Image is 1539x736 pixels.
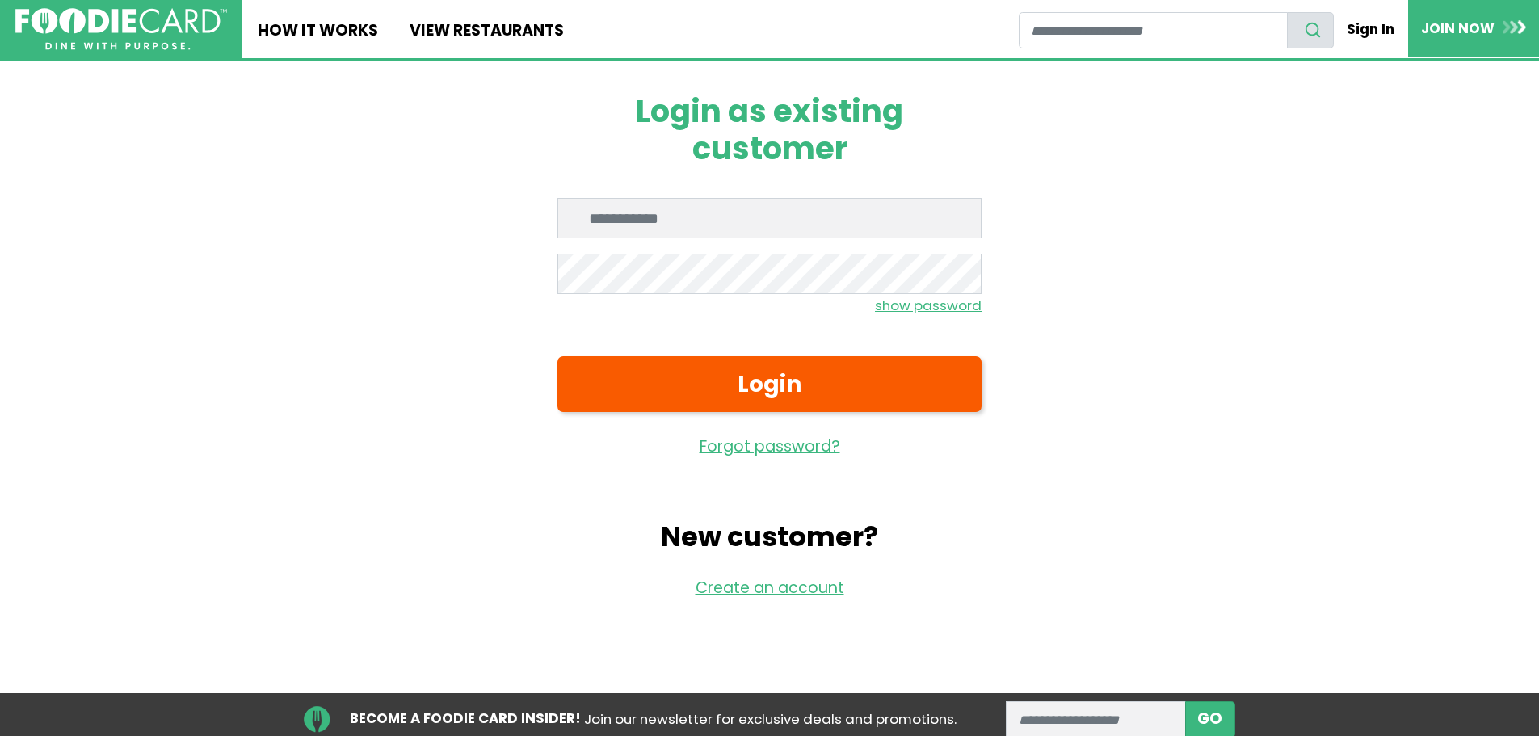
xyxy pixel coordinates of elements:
h2: New customer? [557,521,982,553]
h1: Login as existing customer [557,93,982,167]
button: search [1287,12,1334,48]
span: Join our newsletter for exclusive deals and promotions. [584,709,957,729]
img: FoodieCard; Eat, Drink, Save, Donate [15,8,227,51]
strong: BECOME A FOODIE CARD INSIDER! [350,709,581,728]
small: show password [875,296,982,315]
a: Sign In [1334,11,1408,47]
a: Create an account [696,577,844,599]
button: Login [557,356,982,412]
a: Forgot password? [557,435,982,459]
input: restaurant search [1019,12,1288,48]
